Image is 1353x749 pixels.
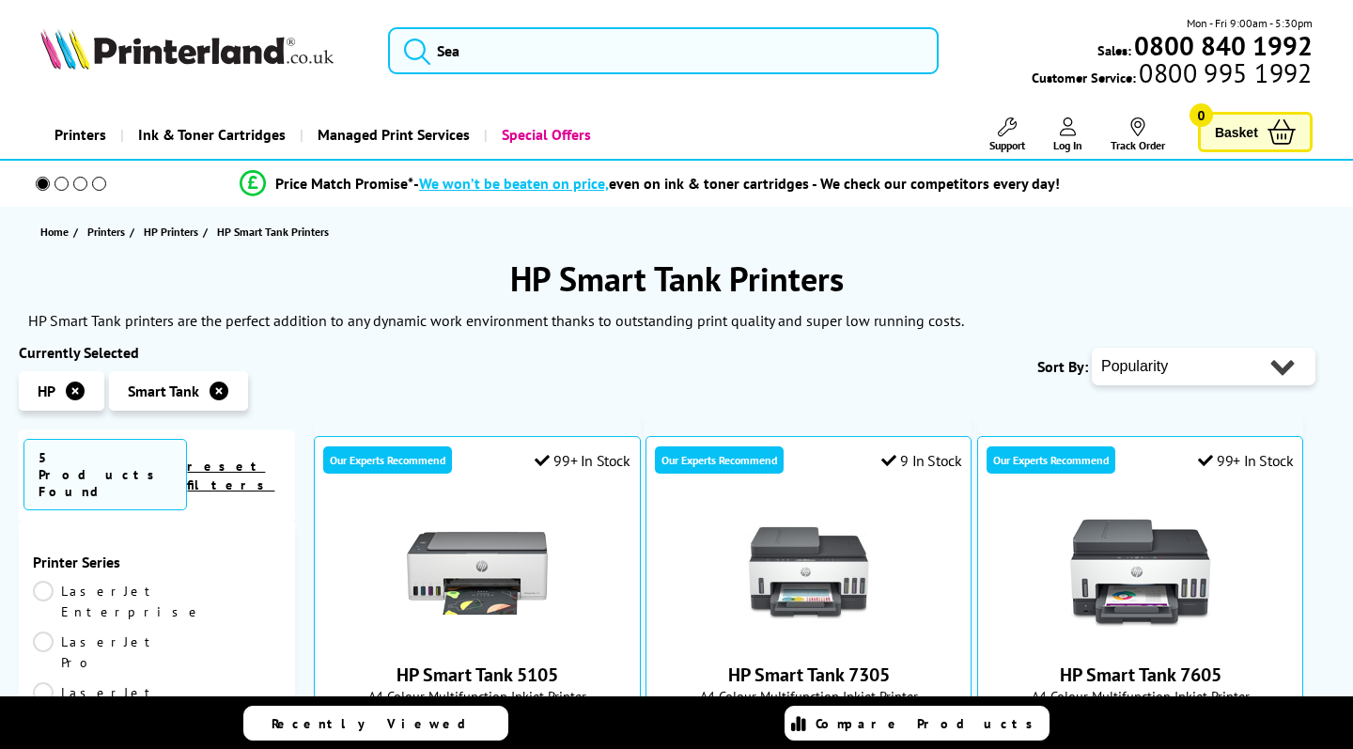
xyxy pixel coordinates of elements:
[40,111,120,159] a: Printers
[989,117,1025,152] a: Support
[300,111,484,159] a: Managed Print Services
[9,167,1290,200] li: modal_Promise
[728,663,890,687] a: HP Smart Tank 7305
[144,222,203,242] a: HP Printers
[407,503,548,644] img: HP Smart Tank 5105
[19,343,295,362] div: Currently Selected
[785,706,1050,741] a: Compare Products
[1070,629,1211,648] a: HP Smart Tank 7605
[120,111,300,159] a: Ink & Toner Cartridges
[33,632,159,673] a: LaserJet Pro
[40,28,365,73] a: Printerland Logo
[23,439,187,510] span: 5 Products Found
[1198,112,1313,152] a: Basket 0
[419,174,609,193] span: We won’t be beaten on price,
[397,663,558,687] a: HP Smart Tank 5105
[1053,138,1082,152] span: Log In
[40,222,73,242] a: Home
[40,28,334,70] img: Printerland Logo
[323,446,452,474] div: Our Experts Recommend
[1198,451,1294,470] div: 99+ In Stock
[33,682,159,703] a: LaserJet
[484,111,605,159] a: Special Offers
[1111,117,1165,152] a: Track Order
[275,174,413,193] span: Price Match Promise*
[217,225,329,239] span: HP Smart Tank Printers
[1134,28,1313,63] b: 0800 840 1992
[413,174,1060,193] div: - even on ink & toner cartridges - We check our competitors every day!
[1097,41,1131,59] span: Sales:
[87,222,125,242] span: Printers
[1032,64,1312,86] span: Customer Service:
[138,111,286,159] span: Ink & Toner Cartridges
[1136,64,1312,82] span: 0800 995 1992
[272,715,485,732] span: Recently Viewed
[1187,14,1313,32] span: Mon - Fri 9:00am - 5:30pm
[655,446,784,474] div: Our Experts Recommend
[987,446,1115,474] div: Our Experts Recommend
[816,715,1043,732] span: Compare Products
[324,687,630,705] span: A4 Colour Multifunction Inkjet Printer
[28,311,964,330] p: HP Smart Tank printers are the perfect addition to any dynamic work environment thanks to outstan...
[1131,37,1313,55] a: 0800 840 1992
[187,458,274,493] a: reset filters
[739,629,879,648] a: HP Smart Tank 7305
[144,222,198,242] span: HP Printers
[243,706,508,741] a: Recently Viewed
[989,138,1025,152] span: Support
[1053,117,1082,152] a: Log In
[388,27,938,74] input: Sea
[1070,503,1211,644] img: HP Smart Tank 7605
[1060,663,1221,687] a: HP Smart Tank 7605
[881,451,962,470] div: 9 In Stock
[33,581,203,622] a: LaserJet Enterprise
[988,687,1294,705] span: A4 Colour Multifunction Inkjet Printer
[739,503,879,644] img: HP Smart Tank 7305
[535,451,630,470] div: 99+ In Stock
[1215,119,1258,145] span: Basket
[1037,357,1088,376] span: Sort By:
[128,382,199,400] span: Smart Tank
[87,222,130,242] a: Printers
[19,257,1334,301] h1: HP Smart Tank Printers
[656,687,962,705] span: A4 Colour Multifunction Inkjet Printer
[1190,103,1213,127] span: 0
[407,629,548,648] a: HP Smart Tank 5105
[33,553,281,571] span: Printer Series
[38,382,55,400] span: HP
